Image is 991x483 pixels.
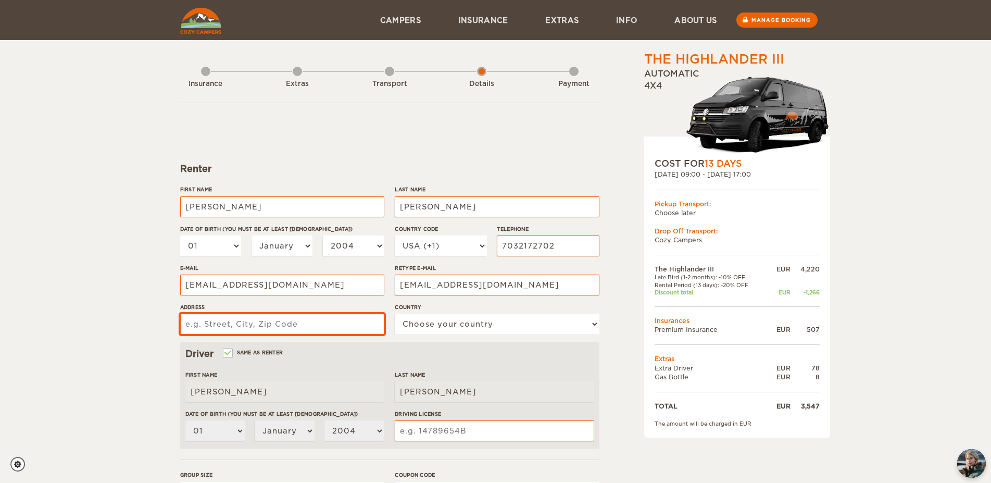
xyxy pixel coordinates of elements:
input: e.g. 14789654B [395,420,594,441]
td: Extras [655,354,820,363]
div: Driver [185,348,594,360]
td: Premium Insurance [655,325,768,334]
td: The Highlander III [655,265,768,274]
div: 4,220 [791,265,820,274]
label: Telephone [497,225,599,233]
td: Extra Driver [655,364,768,373]
div: 8 [791,373,820,381]
label: E-mail [180,264,384,272]
div: -1,266 [791,289,820,296]
div: EUR [767,373,790,381]
label: Coupon code [395,471,599,479]
div: Extras [269,79,326,89]
div: Pickup Transport: [655,200,820,208]
label: Retype E-mail [395,264,599,272]
input: e.g. 1 234 567 890 [497,236,599,256]
div: 3,547 [791,402,820,411]
label: Same as renter [224,348,283,357]
input: Same as renter [224,351,231,357]
td: Rental Period (13 days): -20% OFF [655,281,768,289]
button: chat-button [957,449,986,478]
label: Date of birth (You must be at least [DEMOGRAPHIC_DATA]) [185,410,384,418]
div: COST FOR [655,157,820,170]
div: The Highlander III [644,51,784,68]
label: Country [395,303,599,311]
div: EUR [767,265,790,274]
label: Date of birth (You must be at least [DEMOGRAPHIC_DATA]) [180,225,384,233]
input: e.g. Smith [395,196,599,217]
input: e.g. William [185,381,384,402]
div: EUR [767,364,790,373]
div: Payment [545,79,603,89]
div: EUR [767,325,790,334]
label: Address [180,303,384,311]
div: 78 [791,364,820,373]
label: Last Name [395,371,594,379]
td: Gas Bottle [655,373,768,381]
input: e.g. Smith [395,381,594,402]
div: Automatic 4x4 [644,68,830,157]
div: Transport [361,79,418,89]
a: Manage booking [736,13,818,28]
div: The amount will be charged in EUR [655,420,820,427]
div: 507 [791,325,820,334]
input: e.g. example@example.com [180,275,384,295]
label: First Name [185,371,384,379]
img: Cozy Campers [180,8,221,34]
td: Cozy Campers [655,236,820,244]
input: e.g. example@example.com [395,275,599,295]
label: Country Code [395,225,486,233]
label: Last Name [395,185,599,193]
label: Group size [180,471,384,479]
img: stor-langur-4.png [686,71,830,157]
td: Discount total [655,289,768,296]
div: Renter [180,163,599,175]
span: 13 Days [705,158,742,169]
input: e.g. Street, City, Zip Code [180,314,384,335]
label: Driving License [395,410,594,418]
td: TOTAL [655,402,768,411]
div: Insurance [177,79,234,89]
input: e.g. William [180,196,384,217]
td: Late Bird (1-2 months): -10% OFF [655,274,768,281]
td: Insurances [655,316,820,325]
div: EUR [767,402,790,411]
div: Details [453,79,510,89]
div: EUR [767,289,790,296]
td: Choose later [655,208,820,217]
a: Cookie settings [10,457,32,472]
label: First Name [180,185,384,193]
div: Drop Off Transport: [655,227,820,236]
img: Freyja at Cozy Campers [957,449,986,478]
div: [DATE] 09:00 - [DATE] 17:00 [655,170,820,179]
